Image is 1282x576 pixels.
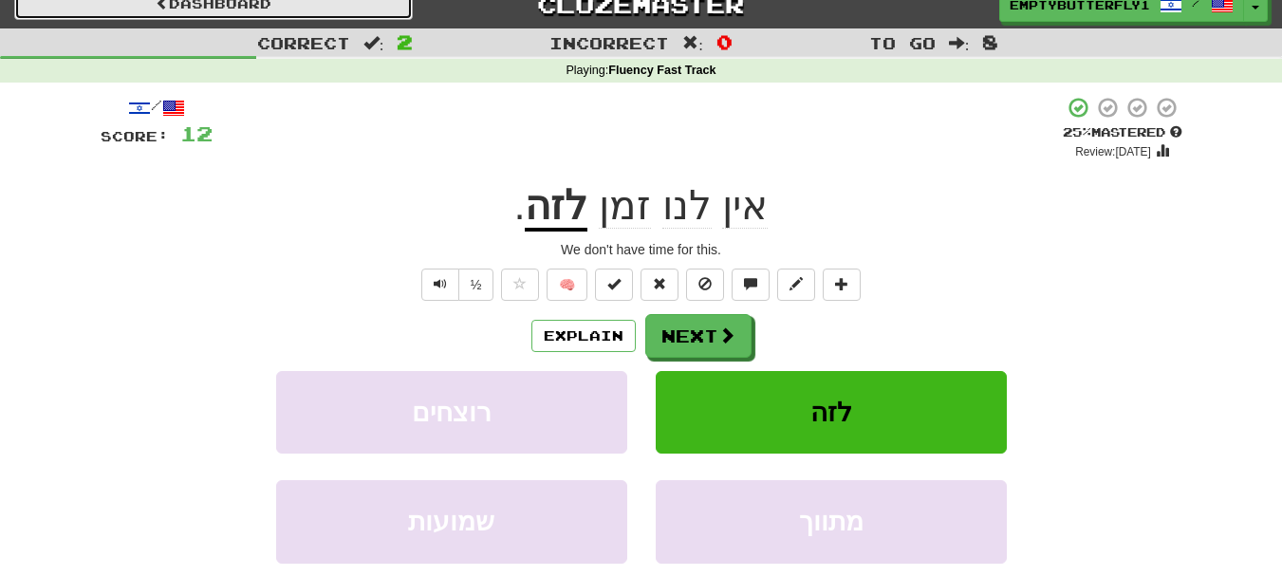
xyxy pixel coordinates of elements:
span: : [949,35,970,51]
button: Add to collection (alt+a) [823,269,861,301]
div: Mastered [1063,124,1182,141]
span: אין [722,183,768,229]
span: 25 % [1063,124,1091,139]
button: Ignore sentence (alt+i) [686,269,724,301]
button: Reset to 0% Mastered (alt+r) [641,269,678,301]
span: זמן [599,183,651,229]
button: שמועות [276,480,627,563]
span: מתווך [799,507,864,536]
span: שמועות [408,507,494,536]
button: Favorite sentence (alt+f) [501,269,539,301]
button: Explain [531,320,636,352]
span: 0 [716,30,733,53]
span: : [682,35,703,51]
span: לנו [662,183,712,229]
span: Correct [257,33,350,52]
button: ½ [458,269,494,301]
span: רוצחים [412,398,492,427]
div: We don't have time for this. [101,240,1182,259]
button: Edit sentence (alt+d) [777,269,815,301]
button: לזה [656,371,1007,454]
small: Review: [DATE] [1075,145,1151,158]
button: רוצחים [276,371,627,454]
button: Play sentence audio (ctl+space) [421,269,459,301]
button: Discuss sentence (alt+u) [732,269,770,301]
span: : [363,35,384,51]
button: מתווך [656,480,1007,563]
span: To go [869,33,936,52]
div: / [101,96,213,120]
strong: Fluency Fast Track [608,64,715,77]
u: לזה [525,183,587,232]
span: 2 [397,30,413,53]
div: Text-to-speech controls [418,269,494,301]
span: לזה [810,398,852,427]
button: Next [645,314,752,358]
button: Set this sentence to 100% Mastered (alt+m) [595,269,633,301]
span: 8 [982,30,998,53]
span: Incorrect [549,33,669,52]
span: . [514,183,526,228]
span: 12 [180,121,213,145]
span: Score: [101,128,169,144]
button: 🧠 [547,269,587,301]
